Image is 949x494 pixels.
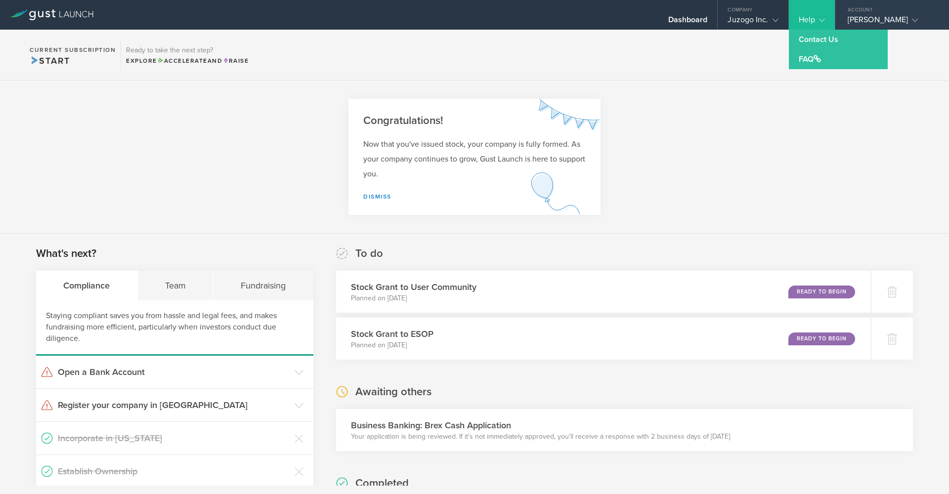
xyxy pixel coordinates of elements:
div: Fundraising [214,271,313,300]
h2: Completed [355,476,409,491]
div: Help [799,15,825,30]
h3: Ready to take the next step? [126,47,249,54]
div: Ready to take the next step?ExploreAccelerateandRaise [121,40,254,70]
h2: Awaiting others [355,385,431,399]
p: Now that you've issued stock, your company is fully formed. As your company continues to grow, Gu... [363,137,586,181]
p: Planned on [DATE] [351,293,476,303]
div: [PERSON_NAME] [848,15,932,30]
h3: Stock Grant to User Community [351,281,476,293]
div: Ready to Begin [788,286,855,298]
div: Stock Grant to User CommunityPlanned on [DATE]Ready to Begin [336,271,871,313]
div: Explore [126,56,249,65]
span: Raise [222,57,249,64]
span: Start [30,55,70,66]
div: Stock Grant to ESOPPlanned on [DATE]Ready to Begin [336,318,871,360]
div: Team [138,271,214,300]
span: and [157,57,223,64]
div: Staying compliant saves you from hassle and legal fees, and makes fundraising more efficient, par... [36,300,313,356]
h3: Incorporate in [US_STATE] [58,432,290,445]
h3: Establish Ownership [58,465,290,478]
h2: What's next? [36,247,96,261]
span: Accelerate [157,57,208,64]
h3: Stock Grant to ESOP [351,328,433,340]
a: Dismiss [363,193,391,200]
h3: Register your company in [GEOGRAPHIC_DATA] [58,399,290,412]
h2: To do [355,247,383,261]
h2: Current Subscription [30,47,116,53]
p: Planned on [DATE] [351,340,433,350]
div: Dashboard [668,15,708,30]
h3: Business Banking: Brex Cash Application [351,419,730,432]
h3: Open a Bank Account [58,366,290,378]
div: Compliance [36,271,138,300]
div: Juzogo Inc. [728,15,778,30]
p: Your application is being reviewed. If it's not immediately approved, you'll receive a response w... [351,432,730,442]
h2: Congratulations! [363,114,586,128]
div: Ready to Begin [788,332,855,345]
